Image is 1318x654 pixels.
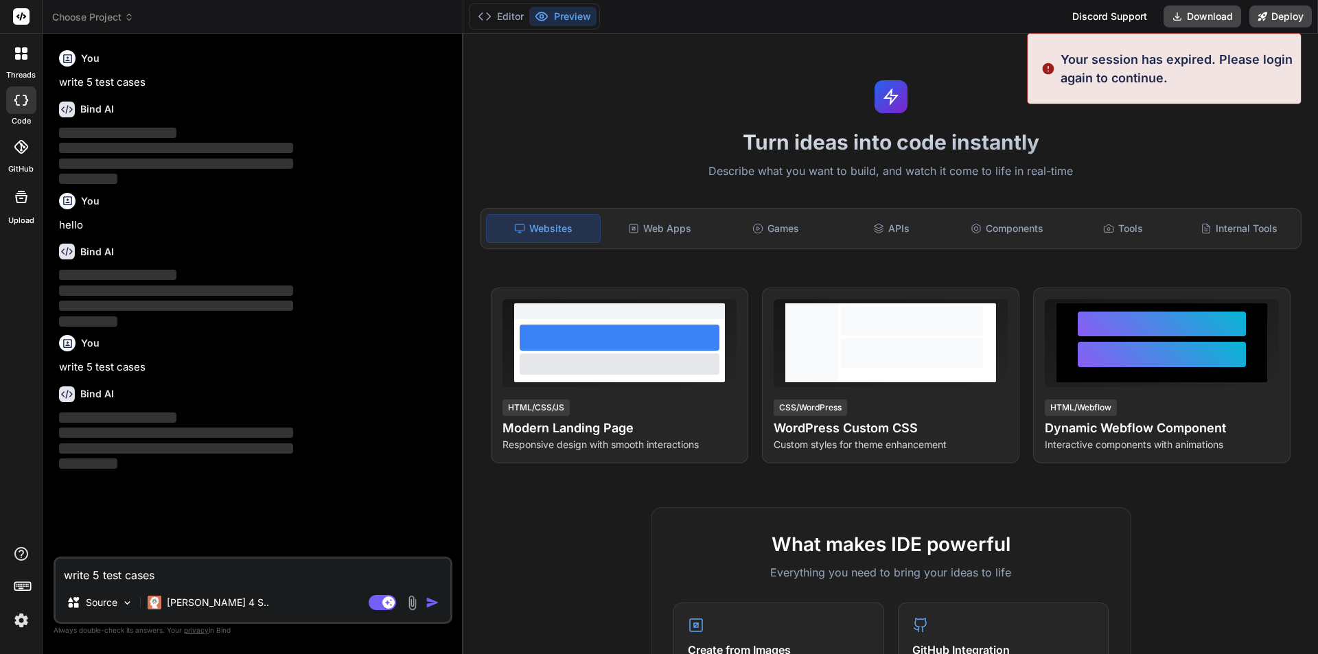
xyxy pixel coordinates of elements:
div: HTML/Webflow [1045,399,1117,416]
label: GitHub [8,163,34,175]
span: Choose Project [52,10,134,24]
p: Everything you need to bring your ideas to life [673,564,1109,581]
img: settings [10,609,33,632]
div: Discord Support [1064,5,1155,27]
div: Games [719,214,833,243]
h4: Dynamic Webflow Component [1045,419,1279,438]
div: HTML/CSS/JS [502,399,570,416]
span: ‌ [59,412,176,423]
label: Upload [8,215,34,226]
img: icon [426,596,439,609]
h6: Bind AI [80,387,114,401]
label: threads [6,69,36,81]
label: code [12,115,31,127]
h6: You [81,51,100,65]
p: Always double-check its answers. Your in Bind [54,624,452,637]
button: Deploy [1249,5,1312,27]
div: APIs [835,214,948,243]
p: Describe what you want to build, and watch it come to life in real-time [472,163,1310,180]
h4: WordPress Custom CSS [774,419,1008,438]
span: ‌ [59,270,176,280]
p: Source [86,596,117,609]
button: Download [1164,5,1241,27]
h1: Turn ideas into code instantly [472,130,1310,154]
span: ‌ [59,428,293,438]
p: [PERSON_NAME] 4 S.. [167,596,269,609]
span: ‌ [59,159,293,169]
span: ‌ [59,128,176,138]
div: Tools [1067,214,1180,243]
p: write 5 test cases [59,360,450,375]
div: Web Apps [603,214,717,243]
span: ‌ [59,301,293,311]
img: Pick Models [122,597,133,609]
button: Editor [472,7,529,26]
div: CSS/WordPress [774,399,847,416]
p: hello [59,218,450,233]
span: privacy [184,626,209,634]
p: write 5 test cases [59,75,450,91]
h6: Bind AI [80,245,114,259]
div: Internal Tools [1182,214,1295,243]
span: ‌ [59,316,117,327]
img: Claude 4 Sonnet [148,596,161,609]
span: ‌ [59,143,293,153]
h6: Bind AI [80,102,114,116]
h6: You [81,194,100,208]
span: ‌ [59,285,293,296]
span: ‌ [59,174,117,184]
p: Custom styles for theme enhancement [774,438,1008,452]
p: Responsive design with smooth interactions [502,438,737,452]
p: Interactive components with animations [1045,438,1279,452]
h4: Modern Landing Page [502,419,737,438]
span: ‌ [59,443,293,454]
div: Websites [486,214,601,243]
img: alert [1041,50,1055,87]
h2: What makes IDE powerful [673,530,1109,559]
h6: You [81,336,100,350]
button: Preview [529,7,597,26]
div: Components [951,214,1064,243]
img: attachment [404,595,420,611]
span: ‌ [59,458,117,469]
p: Your session has expired. Please login again to continue. [1061,50,1293,87]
